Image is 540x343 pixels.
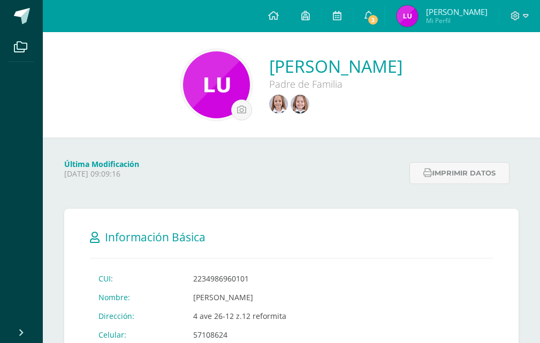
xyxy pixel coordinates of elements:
[269,78,402,90] div: Padre de Familia
[183,51,250,118] img: 11c81fe07d4ef15d558a3c01f3e02d0b.png
[105,230,206,245] span: Información Básica
[185,288,387,307] td: [PERSON_NAME]
[185,269,387,288] td: 2234986960101
[90,307,185,325] td: Dirección:
[64,169,403,179] p: [DATE] 09:09:16
[367,14,379,26] span: 3
[185,307,387,325] td: 4 ave 26-12 z.12 reformita
[426,16,488,25] span: Mi Perfil
[90,288,185,307] td: Nombre:
[269,95,288,113] img: 629e15fcc0a0b646bbfee7dc922009f5.png
[397,5,418,27] img: 246892990d745adbd8ac90bb04b31a5a.png
[90,269,185,288] td: CUI:
[426,6,488,17] span: [PERSON_NAME]
[64,159,403,169] h4: Última Modificación
[269,55,402,78] a: [PERSON_NAME]
[409,162,509,184] button: Imprimir datos
[291,95,309,113] img: 9f9cfda72ea643a44225bfc959508d0e.png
